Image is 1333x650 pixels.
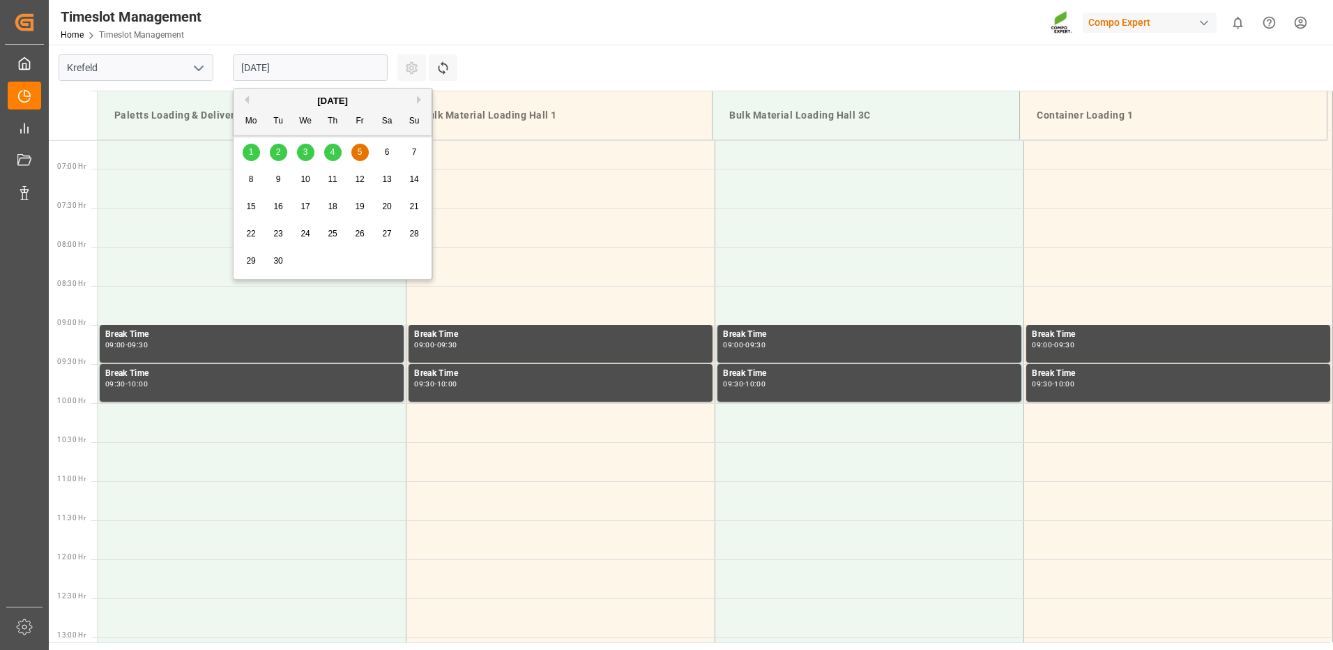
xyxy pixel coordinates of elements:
span: 20 [382,202,391,211]
input: DD.MM.YYYY [233,54,388,81]
div: - [1052,381,1054,387]
div: Break Time [105,328,398,342]
div: Break Time [414,328,707,342]
div: Fr [351,113,369,130]
div: Choose Saturday, September 27th, 2025 [379,225,396,243]
div: Su [406,113,423,130]
div: Break Time [723,328,1016,342]
div: Choose Tuesday, September 30th, 2025 [270,252,287,270]
div: 09:30 [105,381,125,387]
div: Choose Tuesday, September 2nd, 2025 [270,144,287,161]
div: - [125,381,128,387]
div: Break Time [414,367,707,381]
div: Choose Sunday, September 7th, 2025 [406,144,423,161]
div: 09:00 [105,342,125,348]
span: 11:00 Hr [57,475,86,483]
span: 8 [249,174,254,184]
div: 09:30 [437,342,457,348]
span: 4 [330,147,335,157]
button: Previous Month [241,96,249,104]
span: 13:00 Hr [57,631,86,639]
div: Sa [379,113,396,130]
div: Choose Monday, September 8th, 2025 [243,171,260,188]
span: 26 [355,229,364,239]
span: 30 [273,256,282,266]
span: 29 [246,256,255,266]
span: 13 [382,174,391,184]
span: 14 [409,174,418,184]
span: 27 [382,229,391,239]
div: Th [324,113,342,130]
span: 10 [300,174,310,184]
div: 09:30 [723,381,743,387]
div: Choose Saturday, September 13th, 2025 [379,171,396,188]
div: Choose Friday, September 12th, 2025 [351,171,369,188]
span: 1 [249,147,254,157]
div: Choose Monday, September 22nd, 2025 [243,225,260,243]
div: 09:30 [128,342,148,348]
div: month 2025-09 [238,139,428,275]
div: 09:00 [414,342,434,348]
span: 19 [355,202,364,211]
div: 10:00 [437,381,457,387]
span: 11 [328,174,337,184]
div: 10:00 [1054,381,1074,387]
div: Bulk Material Loading Hall 3C [724,103,1008,128]
div: Choose Tuesday, September 16th, 2025 [270,198,287,216]
span: 08:30 Hr [57,280,86,287]
div: Compo Expert [1083,13,1217,33]
span: 12:00 Hr [57,553,86,561]
div: - [125,342,128,348]
input: Type to search/select [59,54,213,81]
div: 10:00 [128,381,148,387]
div: 09:00 [1032,342,1052,348]
span: 24 [300,229,310,239]
div: Choose Friday, September 26th, 2025 [351,225,369,243]
div: We [297,113,314,130]
span: 07:30 Hr [57,202,86,209]
div: Container Loading 1 [1031,103,1316,128]
div: Break Time [723,367,1016,381]
div: Choose Thursday, September 11th, 2025 [324,171,342,188]
div: Bulk Material Loading Hall 1 [416,103,701,128]
div: Choose Sunday, September 28th, 2025 [406,225,423,243]
div: Choose Saturday, September 20th, 2025 [379,198,396,216]
span: 3 [303,147,308,157]
div: Choose Thursday, September 18th, 2025 [324,198,342,216]
span: 25 [328,229,337,239]
span: 15 [246,202,255,211]
button: open menu [188,57,208,79]
span: 5 [358,147,363,157]
div: - [743,342,745,348]
div: 09:30 [1054,342,1074,348]
div: - [434,342,436,348]
div: Choose Tuesday, September 23rd, 2025 [270,225,287,243]
span: 23 [273,229,282,239]
div: 09:30 [414,381,434,387]
span: 22 [246,229,255,239]
span: 11:30 Hr [57,514,86,522]
div: Choose Friday, September 19th, 2025 [351,198,369,216]
div: Choose Wednesday, September 17th, 2025 [297,198,314,216]
span: 09:00 Hr [57,319,86,326]
div: 10:00 [745,381,765,387]
div: Choose Wednesday, September 10th, 2025 [297,171,314,188]
div: Choose Monday, September 15th, 2025 [243,198,260,216]
span: 9 [276,174,281,184]
div: Choose Thursday, September 4th, 2025 [324,144,342,161]
div: Tu [270,113,287,130]
div: 09:30 [1032,381,1052,387]
div: Choose Wednesday, September 24th, 2025 [297,225,314,243]
span: 28 [409,229,418,239]
span: 17 [300,202,310,211]
div: Break Time [105,367,398,381]
div: Break Time [1032,367,1325,381]
div: Mo [243,113,260,130]
div: Choose Thursday, September 25th, 2025 [324,225,342,243]
div: Choose Tuesday, September 9th, 2025 [270,171,287,188]
div: Choose Monday, September 29th, 2025 [243,252,260,270]
span: 7 [412,147,417,157]
span: 08:00 Hr [57,241,86,248]
span: 2 [276,147,281,157]
span: 12:30 Hr [57,592,86,600]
